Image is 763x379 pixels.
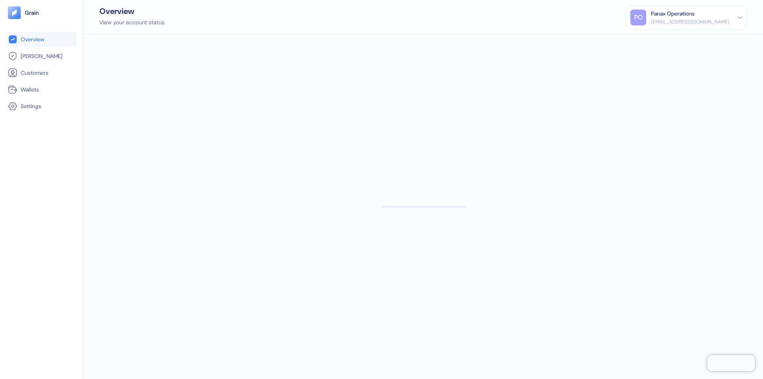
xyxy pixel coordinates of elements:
div: PO [630,10,646,25]
a: Wallets [8,85,75,94]
iframe: Chatra live chat [707,355,755,371]
span: Wallets [21,86,39,93]
div: Panax Operations [651,10,695,18]
img: logo [25,10,39,16]
img: logo-tablet-V2.svg [8,6,21,19]
span: [PERSON_NAME] [21,52,62,60]
div: [EMAIL_ADDRESS][DOMAIN_NAME] [651,18,729,25]
a: Settings [8,101,75,111]
a: Customers [8,68,75,78]
a: [PERSON_NAME] [8,51,75,61]
div: View your account status [99,18,165,27]
span: Settings [21,102,41,110]
div: Overview [99,7,165,15]
span: Customers [21,69,48,77]
span: Overview [21,35,44,43]
a: Overview [8,35,75,44]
